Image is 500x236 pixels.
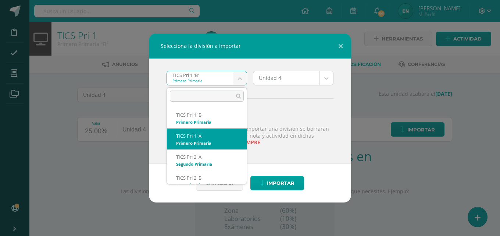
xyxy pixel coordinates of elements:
div: TICS Pri 1 'B' [176,112,238,118]
div: Primero Primaria [176,141,238,145]
div: TICS Pri 2 'A' [176,154,238,160]
div: TICS Pri 1 'A' [176,133,238,139]
div: Primero Primaria [176,120,238,124]
div: Segundo Primaria [176,183,238,187]
div: Segundo Primaria [176,162,238,166]
div: TICS Pri 2 'B' [176,175,238,181]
